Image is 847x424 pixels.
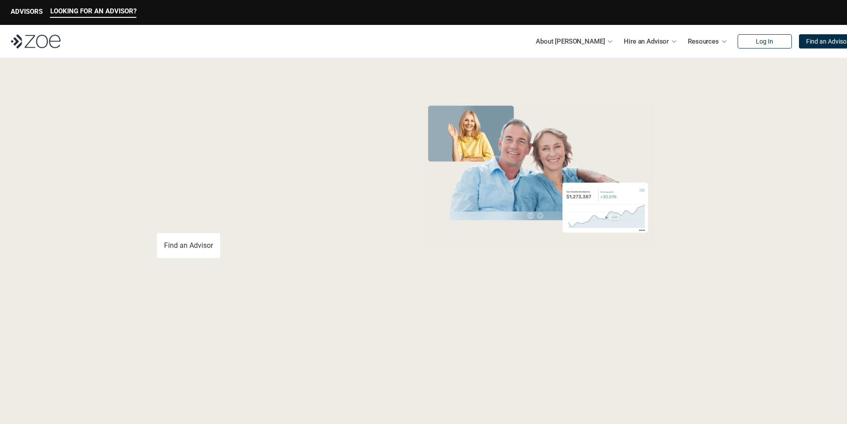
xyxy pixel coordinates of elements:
p: Find an Advisor [164,241,213,250]
span: with a Financial Advisor [157,128,337,192]
p: About [PERSON_NAME] [536,35,605,48]
em: The information in the visuals above is for illustrative purposes only and does not represent an ... [415,251,662,256]
p: Hire an Advisor [624,35,669,48]
p: Resources [688,35,719,48]
span: Grow Your Wealth [157,98,355,133]
a: Find an Advisor [157,233,220,258]
p: LOOKING FOR AN ADVISOR? [50,7,136,15]
p: Log In [756,38,773,45]
a: Log In [738,34,792,48]
p: Loremipsum: *DolOrsi Ametconsecte adi Eli Seddoeius tem inc utlaboreet. Dol 5381 MagNaal Enimadmi... [21,372,826,404]
p: ADVISORS [11,8,43,16]
p: You deserve an advisor you can trust. [PERSON_NAME], hire, and invest with vetted, fiduciary, fin... [157,201,386,222]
